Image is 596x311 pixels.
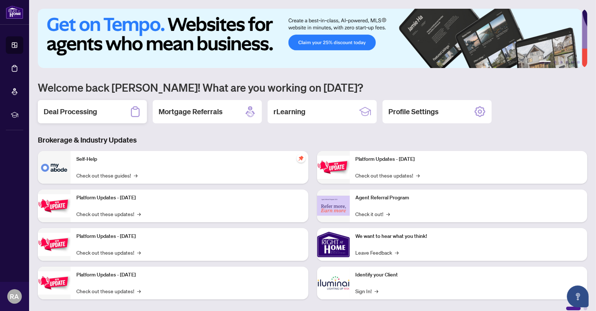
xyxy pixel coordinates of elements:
span: → [137,287,141,295]
button: 2 [554,61,557,64]
p: Platform Updates - [DATE] [356,155,582,163]
a: Check out these updates!→ [356,171,420,179]
a: Check out these updates!→ [76,287,141,295]
button: Open asap [567,286,589,307]
span: → [416,171,420,179]
img: Platform Updates - September 16, 2025 [38,194,71,217]
span: RA [10,291,19,302]
img: logo [6,5,23,19]
h1: Welcome back [PERSON_NAME]! What are you working on [DATE]? [38,80,587,94]
span: → [395,248,399,256]
p: We want to hear what you think! [356,232,582,240]
button: 3 [560,61,563,64]
span: → [134,171,137,179]
span: → [137,210,141,218]
img: Platform Updates - July 21, 2025 [38,233,71,256]
p: Self-Help [76,155,303,163]
h2: Profile Settings [388,107,439,117]
h3: Brokerage & Industry Updates [38,135,587,145]
button: 5 [571,61,574,64]
a: Check it out!→ [356,210,390,218]
span: pushpin [297,154,305,163]
a: Check out these updates!→ [76,248,141,256]
img: Self-Help [38,151,71,184]
img: We want to hear what you think! [317,228,350,261]
a: Sign In!→ [356,287,379,295]
p: Platform Updates - [DATE] [76,194,303,202]
button: 1 [539,61,551,64]
button: 6 [577,61,580,64]
button: 4 [565,61,568,64]
h2: Mortgage Referrals [159,107,223,117]
span: → [375,287,379,295]
img: Identify your Client [317,267,350,299]
h2: rLearning [273,107,305,117]
a: Check out these updates!→ [76,210,141,218]
span: → [137,248,141,256]
a: Leave Feedback→ [356,248,399,256]
img: Platform Updates - July 8, 2025 [38,271,71,294]
img: Agent Referral Program [317,196,350,216]
h2: Deal Processing [44,107,97,117]
img: Slide 0 [38,9,582,68]
p: Platform Updates - [DATE] [76,271,303,279]
p: Agent Referral Program [356,194,582,202]
img: Platform Updates - June 23, 2025 [317,156,350,179]
a: Check out these guides!→ [76,171,137,179]
span: → [387,210,390,218]
p: Platform Updates - [DATE] [76,232,303,240]
p: Identify your Client [356,271,582,279]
